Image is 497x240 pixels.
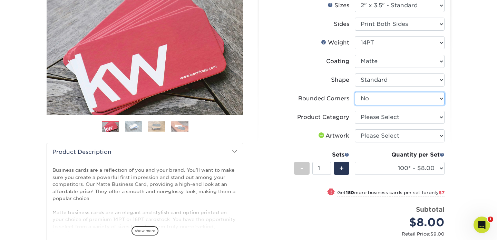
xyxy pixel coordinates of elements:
[330,189,332,196] span: !
[298,94,349,103] div: Rounded Corners
[439,190,445,195] span: $7
[339,163,344,173] span: +
[125,121,142,132] img: Business Cards 02
[474,217,490,233] iframe: Intercom live chat
[429,190,445,195] span: only
[337,190,445,197] small: Get more business cards per set for
[148,121,165,132] img: Business Cards 03
[171,121,188,132] img: Business Cards 04
[297,113,349,121] div: Product Category
[328,1,349,10] div: Sizes
[102,118,119,136] img: Business Cards 01
[270,231,445,237] small: Retail Price:
[331,76,349,84] div: Shape
[355,151,445,159] div: Quantity per Set
[416,206,445,213] strong: Subtotal
[47,143,243,161] h2: Product Description
[317,132,349,140] div: Artwork
[488,217,493,222] span: 1
[430,231,445,237] span: $9.00
[300,163,303,173] span: -
[321,39,349,47] div: Weight
[131,226,158,236] span: show more
[360,214,445,231] div: $8.00
[326,57,349,66] div: Coating
[294,151,349,159] div: Sets
[346,190,354,195] strong: 150
[334,20,349,28] div: Sides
